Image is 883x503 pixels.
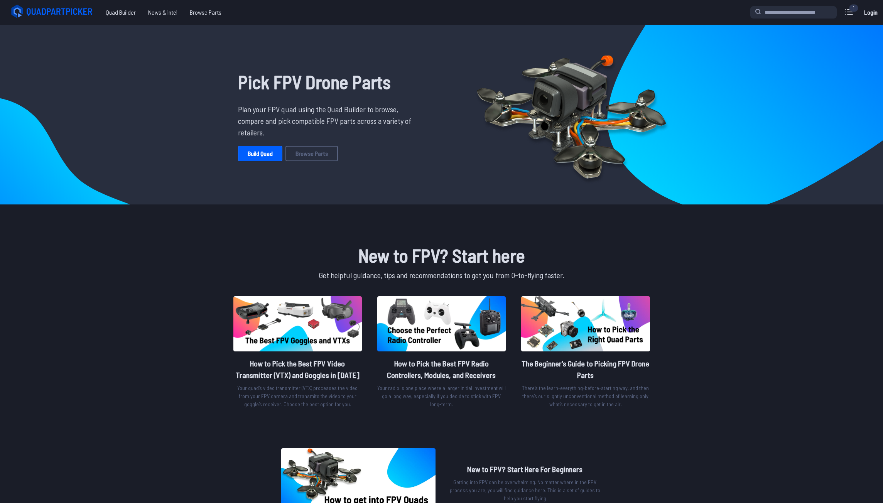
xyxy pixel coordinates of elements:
[100,5,142,20] a: Quad Builder
[233,384,362,408] p: Your quad’s video transmitter (VTX) processes the video from your FPV camera and transmits the vi...
[521,296,650,411] a: image of postThe Beginner's Guide to Picking FPV Drone PartsThere’s the learn-everything-before-s...
[377,296,506,411] a: image of postHow to Pick the Best FPV Radio Controllers, Modules, and ReceiversYour radio is one ...
[232,269,652,281] p: Get helpful guidance, tips and recommendations to get you from 0-to-flying faster.
[460,37,682,192] img: Quadcopter
[232,241,652,269] h1: New to FPV? Start here
[377,384,506,408] p: Your radio is one place where a larger initial investment will go a long way, especially if you d...
[233,358,362,381] h2: How to Pick the Best FPV Video Transmitter (VTX) and Goggles in [DATE]
[521,358,650,381] h2: The Beginner's Guide to Picking FPV Drone Parts
[238,103,417,138] p: Plan your FPV quad using the Quad Builder to browse, compare and pick compatible FPV parts across...
[861,5,880,20] a: Login
[849,4,858,12] div: 1
[233,296,362,411] a: image of postHow to Pick the Best FPV Video Transmitter (VTX) and Goggles in [DATE]Your quad’s vi...
[238,68,417,96] h1: Pick FPV Drone Parts
[521,296,650,351] img: image of post
[233,296,362,351] img: image of post
[377,296,506,351] img: image of post
[521,384,650,408] p: There’s the learn-everything-before-starting way, and then there’s our slightly unconventional me...
[448,478,602,502] p: Getting into FPV can be overwhelming. No matter where in the FPV process you are, you will find g...
[377,358,506,381] h2: How to Pick the Best FPV Radio Controllers, Modules, and Receivers
[142,5,184,20] a: News & Intel
[285,146,338,161] a: Browse Parts
[238,146,282,161] a: Build Quad
[448,463,602,475] h2: New to FPV? Start Here For Beginners
[184,5,228,20] a: Browse Parts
